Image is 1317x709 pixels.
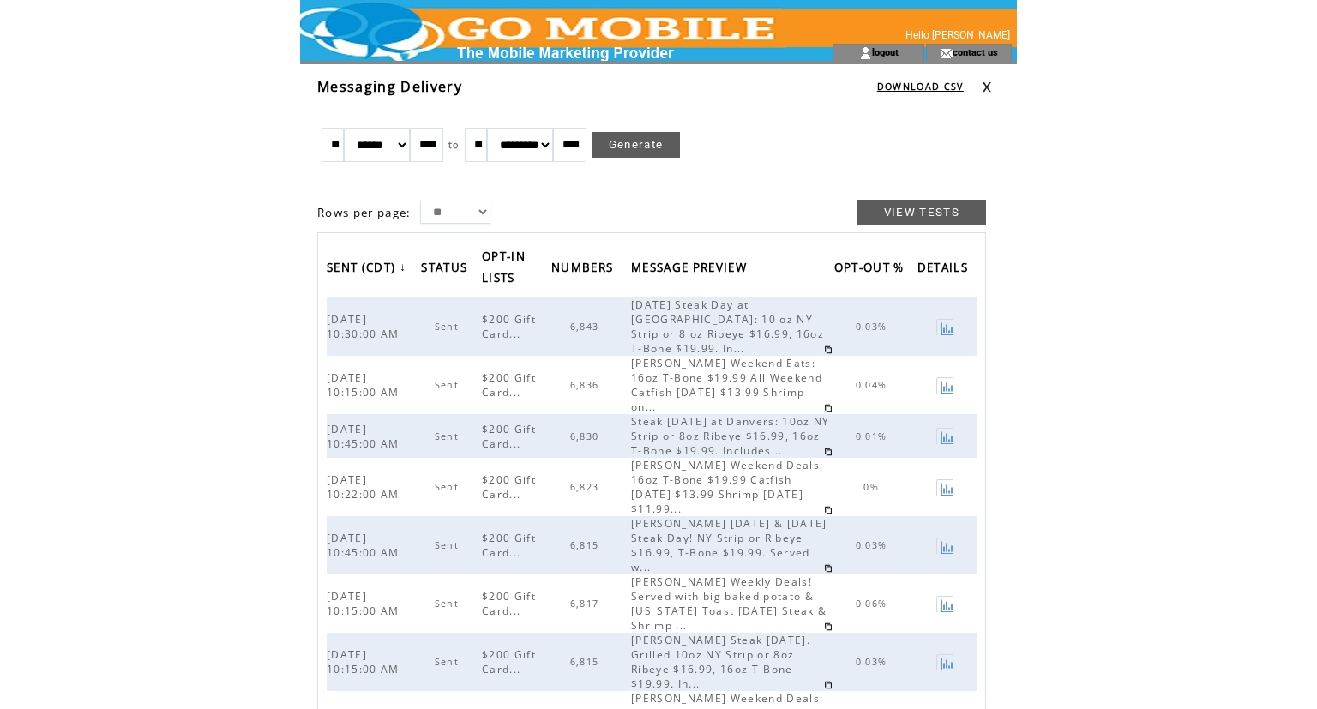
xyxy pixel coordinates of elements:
span: 0.06% [856,598,892,610]
span: [DATE] Steak Day at [GEOGRAPHIC_DATA]: 10 oz NY Strip or 8 oz Ribeye $16.99, 16oz T-Bone $19.99. ... [631,297,824,356]
span: [PERSON_NAME] [DATE] & [DATE] Steak Day! NY Strip or Ribeye $16.99, T-Bone $19.99. Served w... [631,516,827,574]
span: SENT (CDT) [327,255,400,284]
span: DETAILS [917,255,972,284]
span: $200 Gift Card... [482,472,536,502]
span: 6,815 [570,539,604,551]
span: 0% [863,481,883,493]
span: Rows per page: [317,205,412,220]
a: NUMBERS [551,255,622,283]
span: Sent [435,481,463,493]
span: [PERSON_NAME] Weekend Eats: 16oz T-Bone $19.99 All Weekend Catfish [DATE] $13.99 Shrimp on... [631,356,822,414]
span: $200 Gift Card... [482,370,536,400]
img: account_icon.gif [859,46,872,60]
span: [DATE] 10:22:00 AM [327,472,404,502]
span: Steak [DATE] at Danvers: 10oz NY Strip or 8oz Ribeye $16.99, 16oz T-Bone $19.99. Includes... [631,414,830,458]
span: $200 Gift Card... [482,312,536,341]
span: NUMBERS [551,255,617,284]
img: contact_us_icon.gif [940,46,953,60]
span: 6,815 [570,656,604,668]
a: contact us [953,46,998,57]
span: [DATE] 10:45:00 AM [327,422,404,451]
span: 6,836 [570,379,604,391]
span: 6,830 [570,430,604,442]
span: Hello [PERSON_NAME] [905,29,1010,41]
a: VIEW TESTS [857,200,986,225]
a: MESSAGE PREVIEW [631,255,755,283]
span: [PERSON_NAME] Steak [DATE]. Grilled 10oz NY Strip or 8oz Ribeye $16.99, 16oz T-Bone $19.99. In... [631,633,810,691]
a: OPT-OUT % [834,255,913,283]
span: 0.03% [856,539,892,551]
span: $200 Gift Card... [482,589,536,618]
span: $200 Gift Card... [482,422,536,451]
a: SENT (CDT)↓ [327,255,411,283]
span: 6,843 [570,321,604,333]
span: Sent [435,656,463,668]
span: Sent [435,379,463,391]
span: Sent [435,539,463,551]
span: [DATE] 10:15:00 AM [327,647,404,676]
span: 6,817 [570,598,604,610]
a: DOWNLOAD CSV [877,81,964,93]
span: STATUS [421,255,472,284]
span: $200 Gift Card... [482,531,536,560]
span: MESSAGE PREVIEW [631,255,751,284]
a: logout [872,46,899,57]
span: 0.03% [856,321,892,333]
span: Sent [435,321,463,333]
span: 0.01% [856,430,892,442]
a: Generate [592,132,681,158]
span: [PERSON_NAME] Weekly Deals! Served with big baked potato & [US_STATE] Toast [DATE] Steak & Shrimp... [631,574,827,633]
span: Messaging Delivery [317,77,462,96]
span: [PERSON_NAME] Weekend Deals: 16oz T-Bone $19.99 Catfish [DATE] $13.99 Shrimp [DATE] $11.99... [631,458,823,516]
span: [DATE] 10:30:00 AM [327,312,404,341]
a: STATUS [421,255,476,283]
span: $200 Gift Card... [482,647,536,676]
span: OPT-IN LISTS [482,244,526,294]
span: Sent [435,598,463,610]
span: 0.04% [856,379,892,391]
span: OPT-OUT % [834,255,909,284]
span: Sent [435,430,463,442]
span: 6,823 [570,481,604,493]
span: to [448,139,460,151]
span: [DATE] 10:45:00 AM [327,531,404,560]
span: 0.03% [856,656,892,668]
span: [DATE] 10:15:00 AM [327,370,404,400]
span: [DATE] 10:15:00 AM [327,589,404,618]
